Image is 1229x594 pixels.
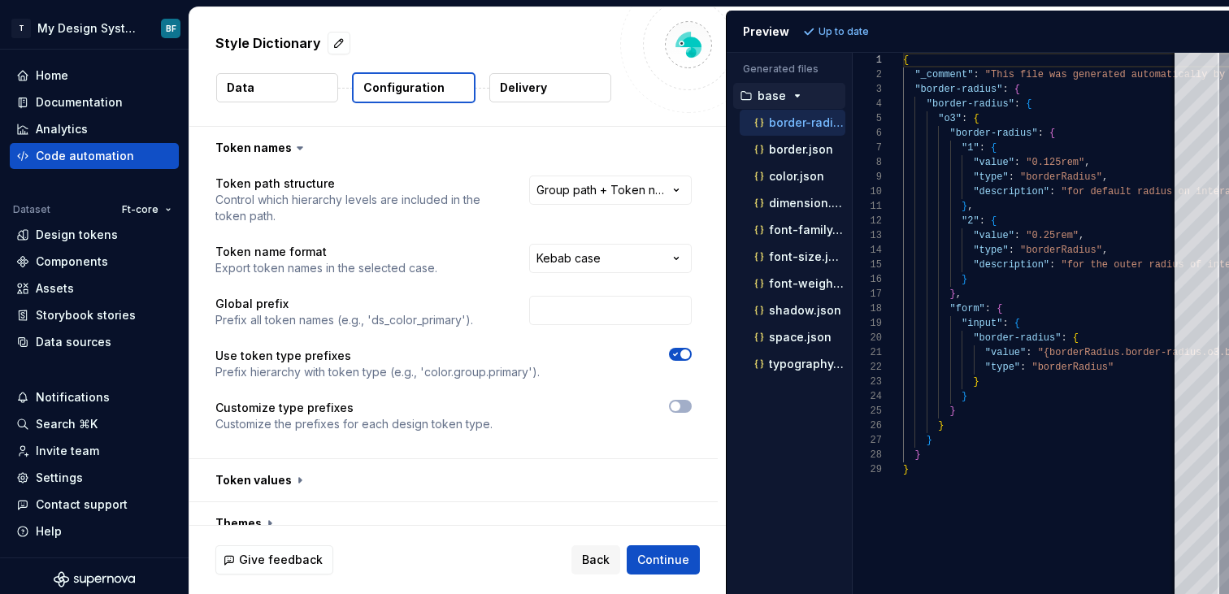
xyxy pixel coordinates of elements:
[36,496,128,513] div: Contact support
[769,223,845,236] p: font-family.json
[997,303,1002,314] span: {
[740,194,845,212] button: dimension.json
[853,214,882,228] div: 12
[36,416,98,432] div: Search ⌘K
[769,331,832,344] p: space.json
[215,296,473,312] p: Global prefix
[743,63,836,76] p: Generated files
[500,80,547,96] p: Delivery
[215,416,493,432] p: Customize the prefixes for each design token type.
[853,82,882,97] div: 3
[853,155,882,170] div: 8
[973,157,1014,168] span: "value"
[758,89,786,102] p: base
[115,198,179,221] button: Ft-core
[740,167,845,185] button: color.json
[769,358,845,371] p: typography.json
[1014,230,1019,241] span: :
[36,470,83,486] div: Settings
[352,72,476,103] button: Configuration
[740,114,845,132] button: border-radius.json
[853,141,882,155] div: 7
[215,364,540,380] p: Prefix hierarchy with token type (e.g., 'color.group.primary').
[991,142,997,154] span: {
[166,22,176,35] div: BF
[853,301,882,316] div: 18
[853,462,882,477] div: 29
[10,116,179,142] a: Analytics
[853,243,882,258] div: 14
[215,312,473,328] p: Prefix all token names (e.g., 'ds_color_primary').
[215,244,437,260] p: Token name format
[122,203,159,216] span: Ft-core
[10,89,179,115] a: Documentation
[1049,186,1055,197] span: :
[979,215,984,227] span: :
[853,418,882,433] div: 26
[853,448,882,462] div: 28
[984,362,1019,373] span: "type"
[10,249,179,275] a: Components
[10,438,179,464] a: Invite team
[1072,332,1078,344] span: {
[962,318,1002,329] span: "input"
[36,254,108,270] div: Components
[227,80,254,96] p: Data
[962,142,979,154] span: "1"
[1084,157,1090,168] span: ,
[973,186,1049,197] span: "description"
[489,73,611,102] button: Delivery
[10,143,179,169] a: Code automation
[10,518,179,544] button: Help
[36,148,134,164] div: Code automation
[10,384,179,410] button: Notifications
[962,215,979,227] span: "2"
[973,113,979,124] span: {
[979,142,984,154] span: :
[36,389,110,405] div: Notifications
[1008,245,1014,256] span: :
[853,228,882,243] div: 13
[853,97,882,111] div: 4
[215,400,493,416] p: Customize type prefixes
[1061,332,1066,344] span: :
[36,307,136,323] div: Storybook stories
[740,141,845,158] button: border.json
[1049,128,1055,139] span: {
[1014,157,1019,168] span: :
[627,545,700,574] button: Continue
[1079,230,1084,241] span: ,
[984,303,990,314] span: :
[10,63,179,89] a: Home
[36,443,99,459] div: Invite team
[949,288,955,300] span: }
[740,221,845,239] button: font-family.json
[36,523,62,540] div: Help
[36,94,123,111] div: Documentation
[1049,259,1055,271] span: :
[853,331,882,345] div: 20
[36,67,68,84] div: Home
[10,492,179,518] button: Contact support
[853,184,882,199] div: 10
[967,201,973,212] span: ,
[582,552,610,568] span: Back
[1101,245,1107,256] span: ,
[853,316,882,331] div: 19
[36,121,88,137] div: Analytics
[740,275,845,293] button: font-weight.json
[10,222,179,248] a: Design tokens
[36,227,118,243] div: Design tokens
[769,277,845,290] p: font-weight.json
[10,411,179,437] button: Search ⌘K
[769,116,845,129] p: border-radius.json
[1101,171,1107,183] span: ,
[1020,171,1102,183] span: "borderRadius"
[743,24,789,40] div: Preview
[991,215,997,227] span: {
[914,84,1002,95] span: "border-radius"
[853,258,882,272] div: 15
[1020,362,1026,373] span: :
[10,302,179,328] a: Storybook stories
[769,143,833,156] p: border.json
